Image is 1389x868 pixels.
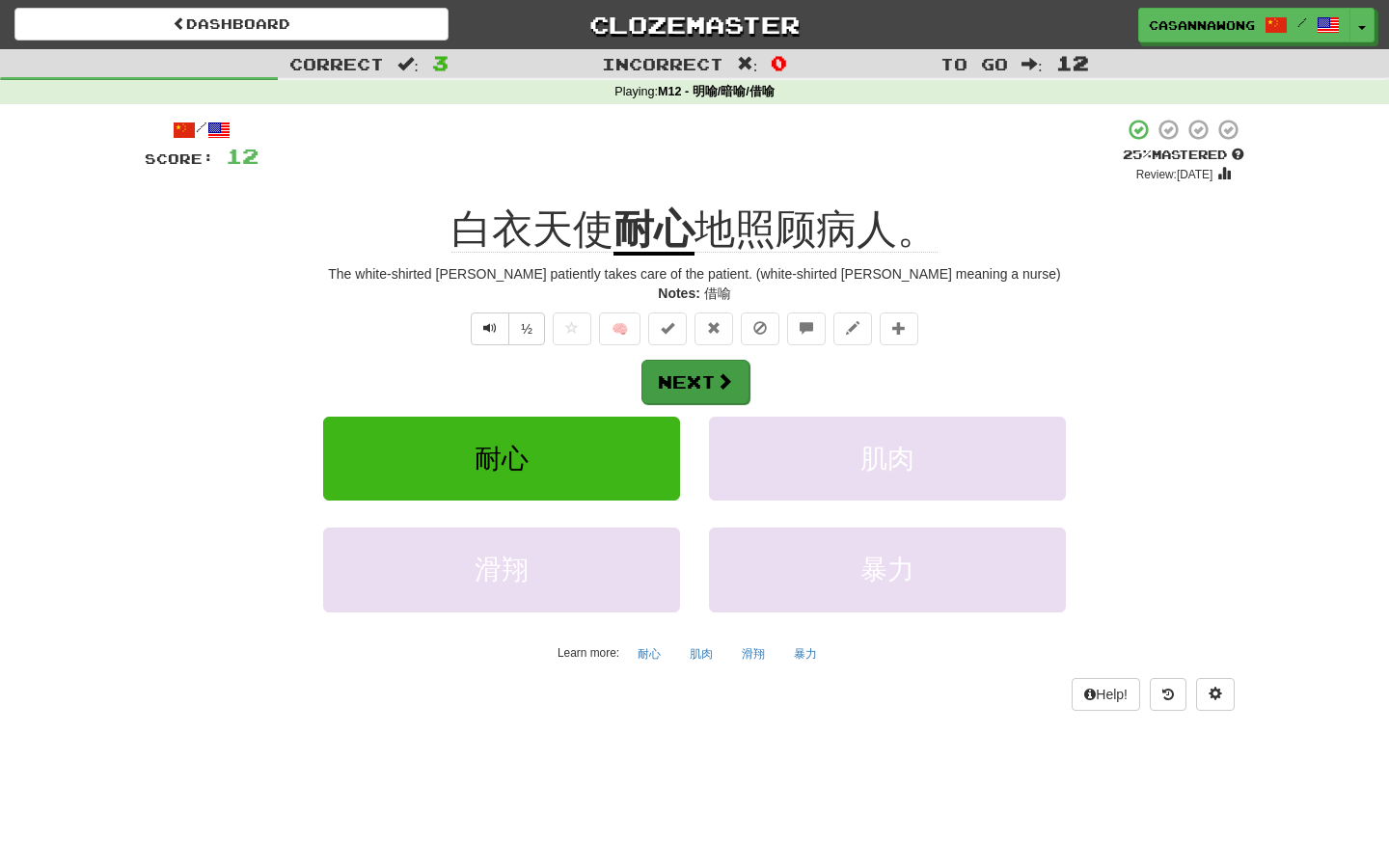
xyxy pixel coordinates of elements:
[475,555,529,584] span: 滑翔
[553,312,591,345] button: Favorite sentence (alt+f)
[558,646,619,660] small: Learn more:
[323,528,680,611] button: 滑翔
[679,639,723,668] button: 肌肉
[787,312,826,345] button: Discuss sentence (alt+u)
[658,85,775,98] strong: M12 - 明喻/暗喻/借喻
[145,264,1244,284] div: The white-shirted [PERSON_NAME] patiently takes care of the patient. (white-shirted [PERSON_NAME]...
[467,312,545,345] div: Text-to-speech controls
[833,312,872,345] button: Edit sentence (alt+d)
[731,639,776,668] button: 滑翔
[599,312,640,345] button: 🧠
[860,555,914,584] span: 暴力
[613,206,694,256] u: 耐心
[145,284,1244,303] div: 借喻
[1072,678,1140,711] button: Help!
[475,444,529,474] span: 耐心
[432,51,449,74] span: 3
[771,51,787,74] span: 0
[145,150,214,167] span: Score:
[226,144,259,168] span: 12
[1136,168,1213,181] small: Review: [DATE]
[709,528,1066,611] button: 暴力
[1149,16,1255,34] span: CasannaWong
[602,54,723,73] span: Incorrect
[1297,15,1307,29] span: /
[289,54,384,73] span: Correct
[1123,147,1152,162] span: 25 %
[880,312,918,345] button: Add to collection (alt+a)
[694,206,938,253] span: 地照顾病人。
[323,417,680,501] button: 耐心
[471,312,509,345] button: Play sentence audio (ctl+space)
[1138,8,1350,42] a: CasannaWong /
[860,444,914,474] span: 肌肉
[1150,678,1186,711] button: Round history (alt+y)
[940,54,1008,73] span: To go
[477,8,912,41] a: Clozemaster
[1021,56,1043,72] span: :
[641,360,749,404] button: Next
[741,312,779,345] button: Ignore sentence (alt+i)
[737,56,758,72] span: :
[648,312,687,345] button: Set this sentence to 100% Mastered (alt+m)
[1056,51,1089,74] span: 12
[658,285,700,301] strong: Notes:
[397,56,419,72] span: :
[508,312,545,345] button: ½
[145,118,259,142] div: /
[694,312,733,345] button: Reset to 0% Mastered (alt+r)
[14,8,449,41] a: Dashboard
[783,639,828,668] button: 暴力
[451,206,613,253] span: 白衣天使
[709,417,1066,501] button: 肌肉
[1123,147,1244,164] div: Mastered
[627,639,671,668] button: 耐心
